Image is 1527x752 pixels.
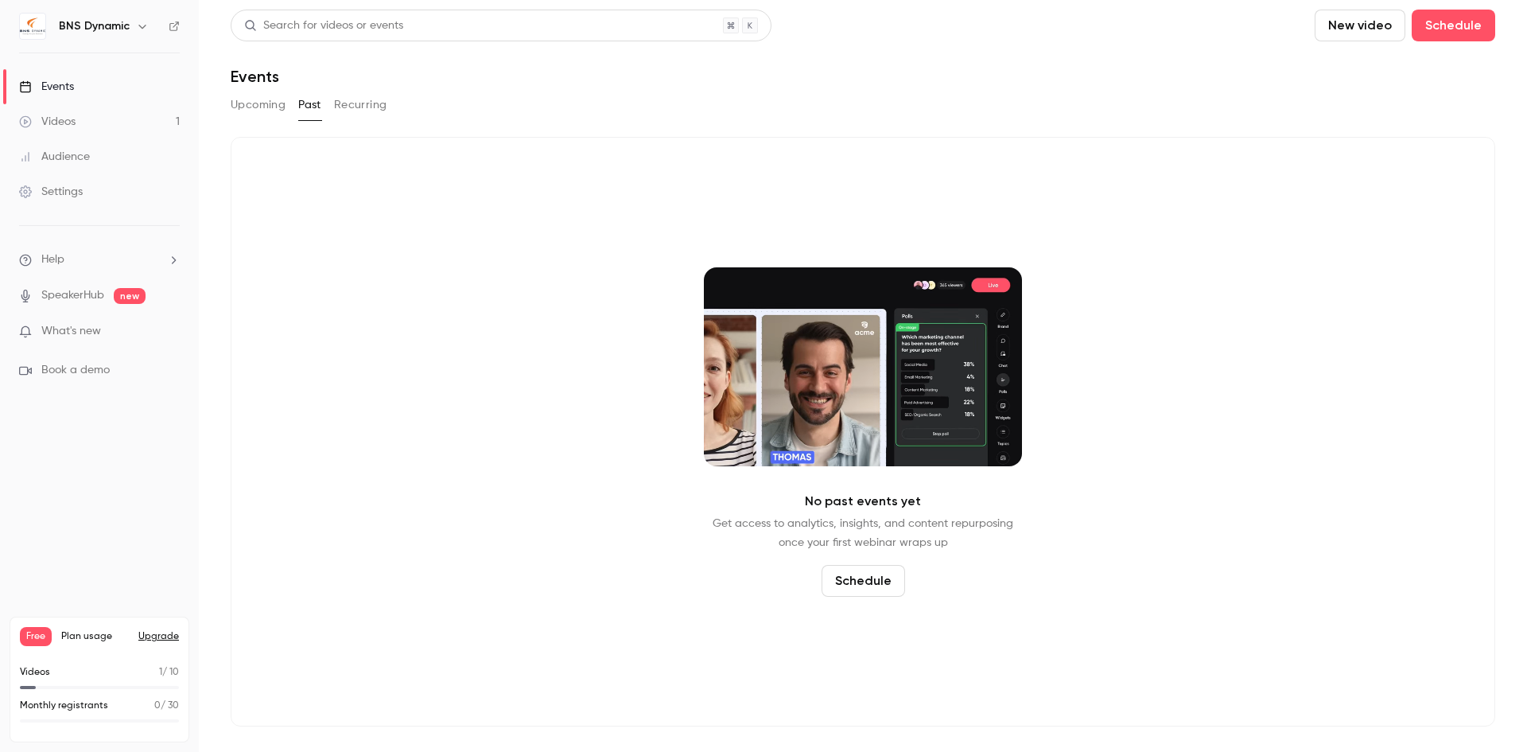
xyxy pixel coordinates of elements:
[19,251,180,268] li: help-dropdown-opener
[713,514,1013,552] p: Get access to analytics, insights, and content repurposing once your first webinar wraps up
[41,287,104,304] a: SpeakerHub
[59,18,130,34] h6: BNS Dynamic
[19,184,83,200] div: Settings
[41,362,110,379] span: Book a demo
[138,630,179,643] button: Upgrade
[20,14,45,39] img: BNS Dynamic
[20,627,52,646] span: Free
[231,92,286,118] button: Upcoming
[154,701,161,711] span: 0
[19,114,76,130] div: Videos
[334,92,387,118] button: Recurring
[1315,10,1405,41] button: New video
[154,699,179,713] p: / 30
[159,665,179,680] p: / 10
[805,492,921,511] p: No past events yet
[61,630,129,643] span: Plan usage
[20,699,108,713] p: Monthly registrants
[41,323,101,340] span: What's new
[20,665,50,680] p: Videos
[298,92,321,118] button: Past
[244,18,403,34] div: Search for videos or events
[822,565,905,597] button: Schedule
[19,149,90,165] div: Audience
[41,251,64,268] span: Help
[231,67,279,86] h1: Events
[159,668,162,677] span: 1
[114,288,146,304] span: new
[19,79,74,95] div: Events
[1412,10,1495,41] button: Schedule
